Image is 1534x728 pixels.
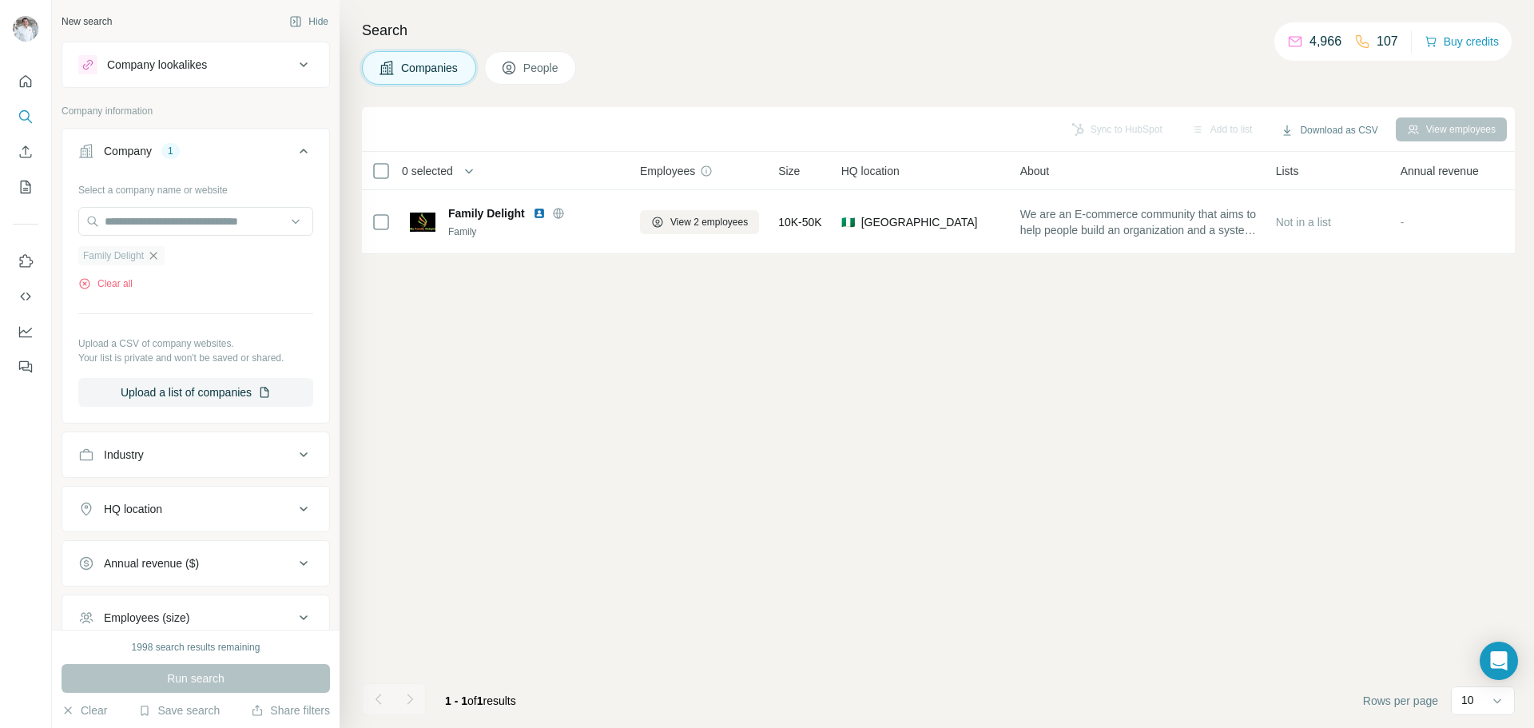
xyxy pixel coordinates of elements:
[13,282,38,311] button: Use Surfe API
[448,205,525,221] span: Family Delight
[401,60,459,76] span: Companies
[104,447,144,463] div: Industry
[1377,32,1398,51] p: 107
[13,247,38,276] button: Use Surfe on LinkedIn
[161,144,180,158] div: 1
[62,436,329,474] button: Industry
[104,610,189,626] div: Employees (size)
[477,694,483,707] span: 1
[1276,163,1299,179] span: Lists
[104,555,199,571] div: Annual revenue ($)
[1276,216,1331,229] span: Not in a list
[841,163,900,179] span: HQ location
[78,378,313,407] button: Upload a list of companies
[138,702,220,718] button: Save search
[251,702,330,718] button: Share filters
[62,544,329,583] button: Annual revenue ($)
[104,501,162,517] div: HQ location
[62,14,112,29] div: New search
[132,640,260,654] div: 1998 search results remaining
[1401,216,1405,229] span: -
[78,276,133,291] button: Clear all
[467,694,477,707] span: of
[861,214,978,230] span: [GEOGRAPHIC_DATA]
[640,210,759,234] button: View 2 employees
[1425,30,1499,53] button: Buy credits
[13,137,38,166] button: Enrich CSV
[670,215,748,229] span: View 2 employees
[533,207,546,220] img: LinkedIn logo
[62,702,107,718] button: Clear
[778,163,800,179] span: Size
[445,694,516,707] span: results
[62,132,329,177] button: Company1
[78,177,313,197] div: Select a company name or website
[410,209,435,235] img: Logo of Family Delight
[1270,118,1389,142] button: Download as CSV
[640,163,695,179] span: Employees
[83,249,144,263] span: Family Delight
[362,19,1515,42] h4: Search
[841,214,855,230] span: 🇳🇬
[13,173,38,201] button: My lists
[1020,163,1050,179] span: About
[13,16,38,42] img: Avatar
[62,104,330,118] p: Company information
[107,57,207,73] div: Company lookalikes
[523,60,560,76] span: People
[13,67,38,96] button: Quick start
[62,490,329,528] button: HQ location
[402,163,453,179] span: 0 selected
[13,102,38,131] button: Search
[278,10,340,34] button: Hide
[78,351,313,365] p: Your list is private and won't be saved or shared.
[13,352,38,381] button: Feedback
[1401,163,1479,179] span: Annual revenue
[448,225,621,239] div: Family
[62,599,329,637] button: Employees (size)
[778,214,821,230] span: 10K-50K
[1480,642,1518,680] div: Open Intercom Messenger
[62,46,329,84] button: Company lookalikes
[78,336,313,351] p: Upload a CSV of company websites.
[13,317,38,346] button: Dashboard
[1363,693,1438,709] span: Rows per page
[1309,32,1341,51] p: 4,966
[1461,692,1474,708] p: 10
[104,143,152,159] div: Company
[1020,206,1257,238] span: We are an E-commerce community that aims to help people build an organization and a system that c...
[445,694,467,707] span: 1 - 1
